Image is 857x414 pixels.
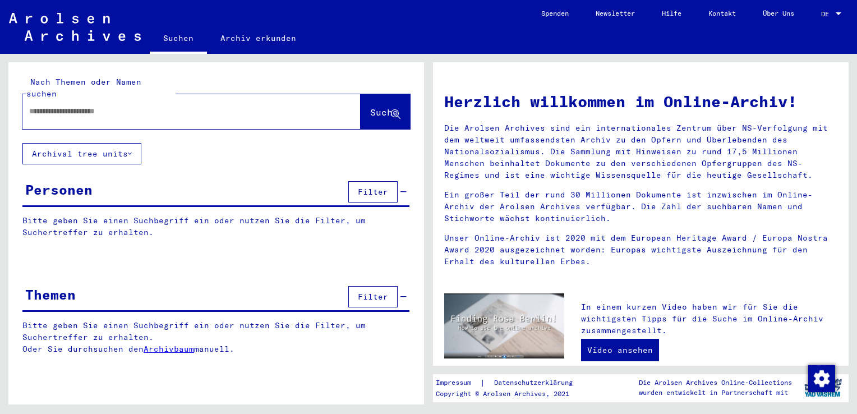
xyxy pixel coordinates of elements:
a: Archivbaum [144,344,194,354]
a: Video ansehen [581,339,659,361]
button: Suche [361,94,410,129]
a: Impressum [436,377,480,389]
p: Ein großer Teil der rund 30 Millionen Dokumente ist inzwischen im Online-Archiv der Arolsen Archi... [444,189,837,224]
div: | [436,377,586,389]
p: Unser Online-Archiv ist 2020 mit dem European Heritage Award / Europa Nostra Award 2020 ausgezeic... [444,232,837,268]
p: Bitte geben Sie einen Suchbegriff ein oder nutzen Sie die Filter, um Suchertreffer zu erhalten. O... [22,320,410,355]
p: Bitte geben Sie einen Suchbegriff ein oder nutzen Sie die Filter, um Suchertreffer zu erhalten. [22,215,409,238]
p: wurden entwickelt in Partnerschaft mit [639,388,792,398]
img: video.jpg [444,293,564,358]
img: yv_logo.png [802,374,844,402]
img: Arolsen_neg.svg [9,13,141,41]
a: Archiv erkunden [207,25,310,52]
button: Filter [348,181,398,203]
button: Filter [348,286,398,307]
div: Zustimmung ändern [808,365,835,392]
span: Filter [358,292,388,302]
div: Themen [25,284,76,305]
span: Filter [358,187,388,197]
button: Archival tree units [22,143,141,164]
mat-label: Nach Themen oder Namen suchen [26,77,141,99]
div: Personen [25,180,93,200]
img: Zustimmung ändern [808,365,835,392]
p: In einem kurzen Video haben wir für Sie die wichtigsten Tipps für die Suche im Online-Archiv zusa... [581,301,837,337]
span: DE [821,10,833,18]
a: Datenschutzerklärung [485,377,586,389]
p: Copyright © Arolsen Archives, 2021 [436,389,586,399]
a: Suchen [150,25,207,54]
p: Die Arolsen Archives Online-Collections [639,378,792,388]
p: Die Arolsen Archives sind ein internationales Zentrum über NS-Verfolgung mit dem weltweit umfasse... [444,122,837,181]
span: Suche [370,107,398,118]
h1: Herzlich willkommen im Online-Archiv! [444,90,837,113]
